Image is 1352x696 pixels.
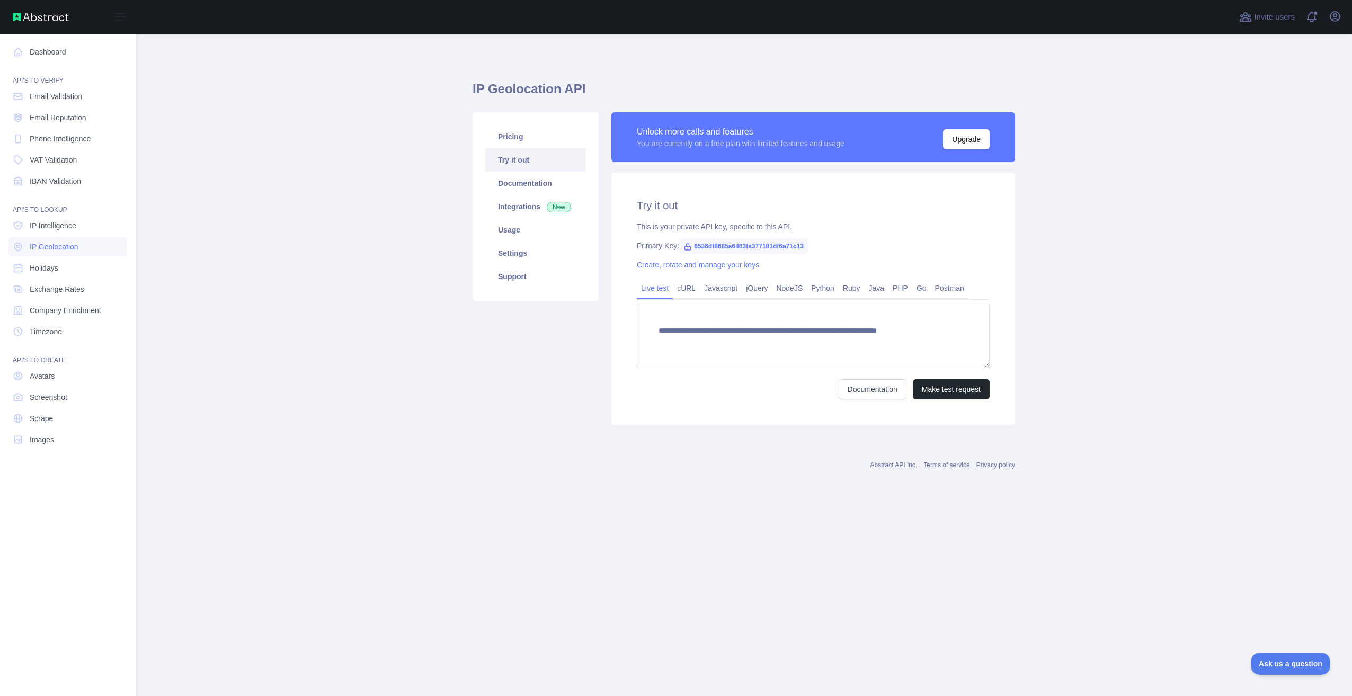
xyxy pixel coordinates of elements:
[8,108,127,127] a: Email Reputation
[30,242,78,252] span: IP Geolocation
[30,434,54,445] span: Images
[679,238,808,254] span: 6536df8685a6463fa377181df6a71c13
[943,129,990,149] button: Upgrade
[637,261,759,269] a: Create, rotate and manage your keys
[8,301,127,320] a: Company Enrichment
[8,193,127,214] div: API'S TO LOOKUP
[637,280,673,297] a: Live test
[30,284,84,295] span: Exchange Rates
[637,126,844,138] div: Unlock more calls and features
[485,265,586,288] a: Support
[13,13,69,21] img: Abstract API
[8,216,127,235] a: IP Intelligence
[485,148,586,172] a: Try it out
[8,150,127,169] a: VAT Validation
[772,280,807,297] a: NodeJS
[8,87,127,106] a: Email Validation
[8,42,127,61] a: Dashboard
[923,461,969,469] a: Terms of service
[485,242,586,265] a: Settings
[8,388,127,407] a: Screenshot
[913,379,990,399] button: Make test request
[8,237,127,256] a: IP Geolocation
[30,176,81,186] span: IBAN Validation
[30,305,101,316] span: Company Enrichment
[931,280,968,297] a: Postman
[473,81,1015,106] h1: IP Geolocation API
[30,133,91,144] span: Phone Intelligence
[1237,8,1297,25] button: Invite users
[742,280,772,297] a: jQuery
[8,430,127,449] a: Images
[547,202,571,212] span: New
[30,371,55,381] span: Avatars
[637,198,990,213] h2: Try it out
[637,240,990,251] div: Primary Key:
[30,112,86,123] span: Email Reputation
[8,367,127,386] a: Avatars
[912,280,931,297] a: Go
[30,91,82,102] span: Email Validation
[8,64,127,85] div: API'S TO VERIFY
[865,280,889,297] a: Java
[673,280,700,297] a: cURL
[637,138,844,149] div: You are currently on a free plan with limited features and usage
[888,280,912,297] a: PHP
[30,263,58,273] span: Holidays
[485,218,586,242] a: Usage
[485,172,586,195] a: Documentation
[30,155,77,165] span: VAT Validation
[807,280,839,297] a: Python
[839,379,906,399] a: Documentation
[8,322,127,341] a: Timezone
[839,280,865,297] a: Ruby
[8,129,127,148] a: Phone Intelligence
[30,220,76,231] span: IP Intelligence
[30,326,62,337] span: Timezone
[8,172,127,191] a: IBAN Validation
[976,461,1015,469] a: Privacy policy
[8,280,127,299] a: Exchange Rates
[30,413,53,424] span: Scrape
[870,461,918,469] a: Abstract API Inc.
[8,409,127,428] a: Scrape
[8,343,127,364] div: API'S TO CREATE
[1251,653,1331,675] iframe: Toggle Customer Support
[700,280,742,297] a: Javascript
[30,392,67,403] span: Screenshot
[485,125,586,148] a: Pricing
[485,195,586,218] a: Integrations New
[637,221,990,232] div: This is your private API key, specific to this API.
[1254,11,1295,23] span: Invite users
[8,258,127,278] a: Holidays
